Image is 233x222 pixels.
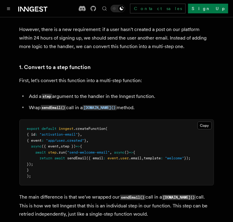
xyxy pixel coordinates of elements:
[42,94,52,99] code: step
[87,138,89,143] span: ,
[40,156,53,160] span: return
[31,144,42,148] span: async
[59,127,74,131] span: inngest
[104,156,106,160] span: :
[87,156,104,160] span: ({ email
[19,193,214,219] p: The main difference is that we've wrapped our call in a call. This is how we tell Inngest that th...
[80,144,82,148] span: {
[106,127,108,131] span: (
[27,162,33,166] span: });
[40,132,78,137] span: "activation-email"
[27,103,214,112] li: Wrap call in a method.
[42,138,44,143] span: :
[27,174,31,178] span: );
[114,150,125,154] span: async
[27,127,40,131] span: export
[41,105,66,110] code: sendEmail()
[27,132,36,137] span: { id
[83,105,117,110] code: [DOMAIN_NAME]()
[130,4,186,13] a: Contact sales
[67,150,110,154] span: "send-welcome-email"
[67,156,87,160] span: sendEmail
[55,156,65,160] span: await
[19,63,91,71] a: 1. Convert to a step function
[36,150,46,154] span: await
[42,144,59,148] span: ({ event
[83,105,117,110] a: [DOMAIN_NAME]()
[42,127,57,131] span: default
[19,76,214,85] p: First, let's convert this function into a multi-step function:
[27,138,42,143] span: { event
[120,195,146,200] code: sendEmail()
[61,144,76,148] span: step })
[161,156,163,160] span: :
[59,144,61,148] span: ,
[65,150,67,154] span: (
[36,132,38,137] span: :
[110,150,112,154] span: ,
[27,92,214,101] li: Add a argument to the handler in the Inngest function.
[125,150,129,154] span: ()
[121,156,129,160] span: user
[184,156,191,160] span: });
[188,4,228,13] a: Sign Up
[197,122,212,130] button: Copy
[118,156,121,160] span: .
[108,156,118,160] span: event
[129,150,133,154] span: =>
[101,5,108,12] button: Find something...
[48,150,57,154] span: step
[129,156,142,160] span: .email
[76,144,80,148] span: =>
[74,127,106,131] span: .createFunction
[46,138,84,143] span: "app/user.created"
[144,156,161,160] span: template
[111,5,125,12] button: Toggle dark mode
[57,150,65,154] span: .run
[78,132,80,137] span: }
[19,25,214,51] p: However, there is a new requirement: if a user hasn't created a post on our platform within 24 ho...
[142,156,144,160] span: ,
[133,150,135,154] span: {
[84,138,87,143] span: }
[5,5,12,12] button: Toggle navigation
[162,195,196,200] code: [DOMAIN_NAME]()
[80,132,82,137] span: ,
[165,156,184,160] span: "welcome"
[27,168,29,172] span: }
